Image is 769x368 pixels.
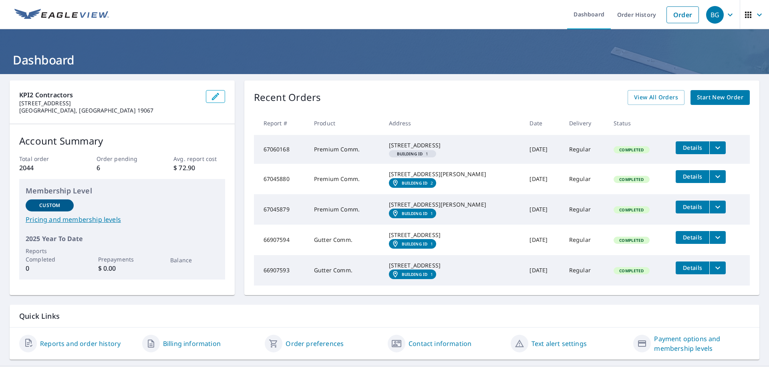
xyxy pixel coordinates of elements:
[163,339,221,348] a: Billing information
[563,111,607,135] th: Delivery
[697,93,743,103] span: Start New Order
[523,135,562,164] td: [DATE]
[709,141,726,154] button: filesDropdownBtn-67060168
[676,141,709,154] button: detailsBtn-67060168
[389,231,517,239] div: [STREET_ADDRESS]
[254,255,308,286] td: 66907593
[382,111,523,135] th: Address
[308,111,382,135] th: Product
[614,147,648,153] span: Completed
[254,164,308,194] td: 67045880
[308,225,382,255] td: Gutter Comm.
[98,255,146,263] p: Prepayments
[690,90,750,105] a: Start New Order
[254,90,321,105] p: Recent Orders
[614,237,648,243] span: Completed
[97,163,148,173] p: 6
[676,170,709,183] button: detailsBtn-67045880
[26,247,74,263] p: Reports Completed
[389,141,517,149] div: [STREET_ADDRESS]
[523,225,562,255] td: [DATE]
[19,163,70,173] p: 2044
[614,207,648,213] span: Completed
[523,111,562,135] th: Date
[389,178,437,188] a: Building ID2
[19,134,225,148] p: Account Summary
[614,177,648,182] span: Completed
[19,107,199,114] p: [GEOGRAPHIC_DATA], [GEOGRAPHIC_DATA] 19067
[170,256,218,264] p: Balance
[614,268,648,273] span: Completed
[389,239,437,249] a: Building ID1
[26,215,219,224] a: Pricing and membership levels
[409,339,471,348] a: Contact information
[709,261,726,274] button: filesDropdownBtn-66907593
[19,155,70,163] p: Total order
[14,9,109,21] img: EV Logo
[173,155,225,163] p: Avg. report cost
[709,201,726,213] button: filesDropdownBtn-67045879
[26,263,74,273] p: 0
[680,233,705,241] span: Details
[173,163,225,173] p: $ 72.90
[676,231,709,244] button: detailsBtn-66907594
[680,144,705,151] span: Details
[402,241,428,246] em: Building ID
[19,90,199,100] p: KPI2 Contractors
[286,339,344,348] a: Order preferences
[706,6,724,24] div: BG
[308,255,382,286] td: Gutter Comm.
[563,194,607,225] td: Regular
[523,164,562,194] td: [DATE]
[402,211,428,216] em: Building ID
[40,339,121,348] a: Reports and order history
[607,111,669,135] th: Status
[709,170,726,183] button: filesDropdownBtn-67045880
[666,6,699,23] a: Order
[26,185,219,196] p: Membership Level
[397,152,423,156] em: Building ID
[389,201,517,209] div: [STREET_ADDRESS][PERSON_NAME]
[19,100,199,107] p: [STREET_ADDRESS]
[254,194,308,225] td: 67045879
[680,173,705,180] span: Details
[523,194,562,225] td: [DATE]
[634,93,678,103] span: View All Orders
[389,269,437,279] a: Building ID1
[654,334,750,353] a: Payment options and membership levels
[563,255,607,286] td: Regular
[563,225,607,255] td: Regular
[254,135,308,164] td: 67060168
[628,90,684,105] a: View All Orders
[709,231,726,244] button: filesDropdownBtn-66907594
[402,181,428,185] em: Building ID
[254,111,308,135] th: Report #
[97,155,148,163] p: Order pending
[531,339,587,348] a: Text alert settings
[98,263,146,273] p: $ 0.00
[389,170,517,178] div: [STREET_ADDRESS][PERSON_NAME]
[680,203,705,211] span: Details
[308,194,382,225] td: Premium Comm.
[308,135,382,164] td: Premium Comm.
[392,152,433,156] span: 1
[389,209,437,218] a: Building ID1
[563,135,607,164] td: Regular
[676,201,709,213] button: detailsBtn-67045879
[389,261,517,269] div: [STREET_ADDRESS]
[39,202,60,209] p: Custom
[10,52,759,68] h1: Dashboard
[680,264,705,271] span: Details
[523,255,562,286] td: [DATE]
[26,234,219,243] p: 2025 Year To Date
[563,164,607,194] td: Regular
[254,225,308,255] td: 66907594
[402,272,428,277] em: Building ID
[308,164,382,194] td: Premium Comm.
[676,261,709,274] button: detailsBtn-66907593
[19,311,750,321] p: Quick Links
